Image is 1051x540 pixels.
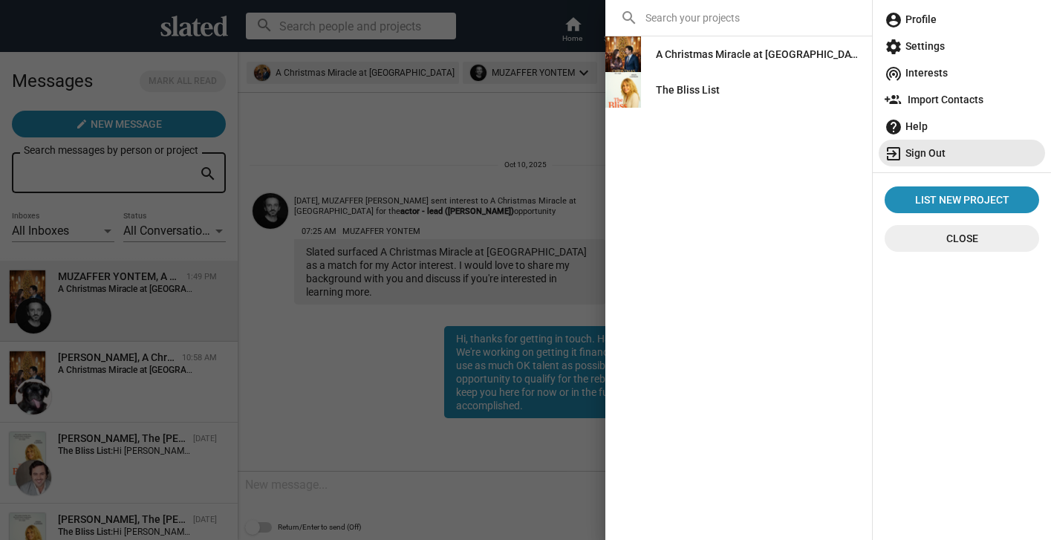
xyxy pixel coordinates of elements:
[879,140,1045,166] a: Sign Out
[885,145,902,163] mat-icon: exit_to_app
[897,225,1027,252] span: Close
[879,113,1045,140] a: Help
[885,33,1039,59] span: Settings
[885,59,1039,86] span: Interests
[885,113,1039,140] span: Help
[891,186,1033,213] span: List New Project
[644,41,872,68] a: A Christmas Miracle at [GEOGRAPHIC_DATA]
[644,77,732,103] a: The Bliss List
[885,225,1039,252] button: Close
[656,41,860,68] div: A Christmas Miracle at [GEOGRAPHIC_DATA]
[879,6,1045,33] a: Profile
[885,65,902,82] mat-icon: wifi_tethering
[885,11,902,29] mat-icon: account_circle
[605,72,641,108] img: The Bliss List
[885,118,902,136] mat-icon: help
[885,186,1039,213] a: List New Project
[879,59,1045,86] a: Interests
[885,140,1039,166] span: Sign Out
[885,86,1039,113] span: Import Contacts
[879,33,1045,59] a: Settings
[620,9,638,27] mat-icon: search
[885,38,902,56] mat-icon: settings
[605,36,641,72] img: A Christmas Miracle at Broken Arrow
[885,6,1039,33] span: Profile
[656,77,720,103] div: The Bliss List
[879,86,1045,113] a: Import Contacts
